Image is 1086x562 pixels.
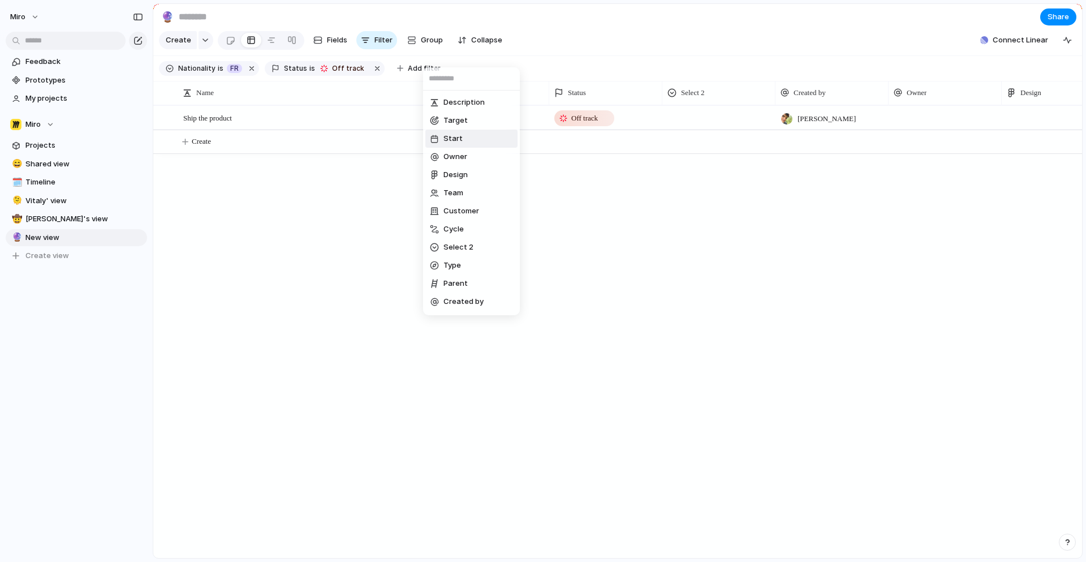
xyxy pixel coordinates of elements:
[443,115,468,126] span: Target
[443,187,463,199] span: Team
[443,169,468,181] span: Design
[443,260,461,271] span: Type
[443,151,467,162] span: Owner
[443,296,484,307] span: Created by
[443,97,485,108] span: Description
[443,133,463,144] span: Start
[443,242,473,253] span: Select 2
[443,278,468,289] span: Parent
[443,314,483,325] span: Created at
[443,224,464,235] span: Cycle
[443,205,479,217] span: Customer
